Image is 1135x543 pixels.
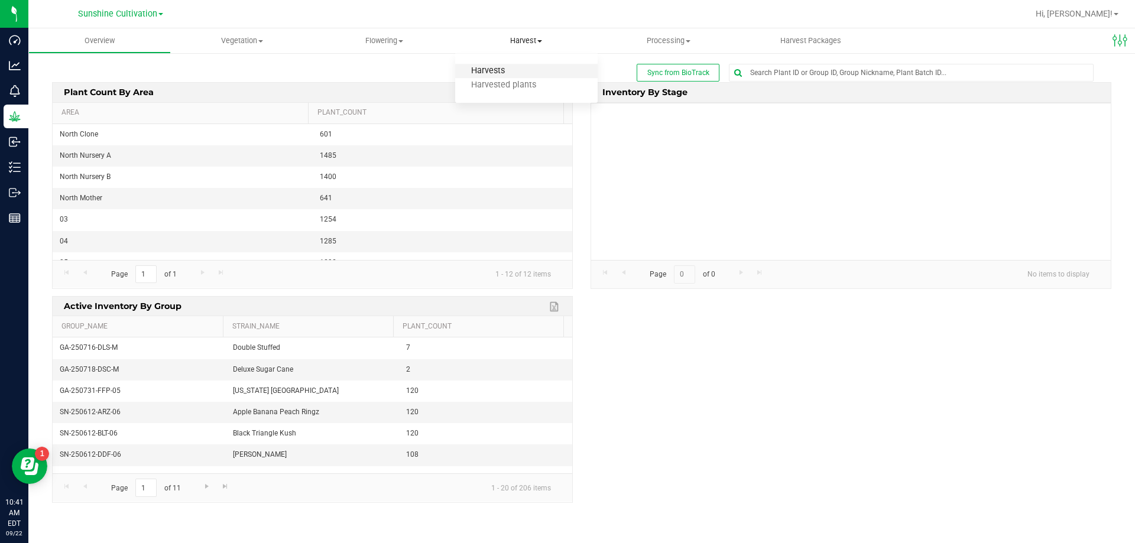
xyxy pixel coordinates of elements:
[9,34,21,46] inline-svg: Dashboard
[313,145,573,167] td: 1485
[455,35,598,46] span: Harvest
[399,402,572,423] td: 120
[53,209,313,230] td: 03
[598,35,740,46] span: Processing
[313,209,573,230] td: 1254
[399,444,572,466] td: 108
[313,252,573,274] td: 1292
[9,187,21,199] inline-svg: Outbound
[313,167,573,188] td: 1400
[61,83,157,101] span: Plant Count By Area
[61,108,303,118] a: Area
[9,136,21,148] inline-svg: Inbound
[28,28,171,53] a: Overview
[53,423,226,444] td: SN-250612-BLT-06
[53,444,226,466] td: SN-250612-DDF-06
[9,110,21,122] inline-svg: Grow
[69,35,131,46] span: Overview
[313,231,573,252] td: 1285
[1018,265,1099,283] span: No items to display
[35,447,49,461] iframe: Resource center unread badge
[226,359,399,381] td: Deluxe Sugar Cane
[53,381,226,402] td: GA-250731-FFP-05
[171,28,313,53] a: Vegetation
[135,479,157,497] input: 1
[546,299,564,314] a: Export to Excel
[61,297,185,315] span: Active Inventory by Group
[1036,9,1113,18] span: Hi, [PERSON_NAME]!
[53,252,313,274] td: 05
[53,337,226,359] td: GA-250716-DLS-M
[9,161,21,173] inline-svg: Inventory
[61,322,218,331] a: Group_Name
[403,322,559,331] a: plant_count
[399,381,572,402] td: 120
[12,448,47,484] iframe: Resource center
[598,28,740,53] a: Processing
[53,167,313,188] td: North Nursery B
[53,466,226,487] td: SN-250612-G41-06
[729,64,1093,81] input: Search Plant ID or Group ID, Group Nickname, Plant Batch ID...
[135,265,157,284] input: 1
[399,337,572,359] td: 7
[647,69,709,77] span: Sync from BioTrack
[226,423,399,444] td: Black Triangle Kush
[53,359,226,381] td: GA-250718-DSC-M
[53,231,313,252] td: 04
[313,35,455,46] span: Flowering
[640,265,725,284] span: Page of 0
[9,212,21,224] inline-svg: Reports
[313,124,573,145] td: 601
[53,145,313,167] td: North Nursery A
[9,60,21,71] inline-svg: Analytics
[78,9,157,19] span: Sunshine Cultivation
[198,479,215,495] a: Go to the next page
[101,479,190,497] span: Page of 11
[486,265,560,283] span: 1 - 12 of 12 items
[482,479,560,496] span: 1 - 20 of 206 items
[313,188,573,209] td: 641
[5,529,23,538] p: 09/22
[599,83,691,101] span: Inventory by Stage
[171,35,313,46] span: Vegetation
[53,124,313,145] td: North Clone
[226,402,399,423] td: Apple Banana Peach Ringz
[226,444,399,466] td: [PERSON_NAME]
[399,359,572,381] td: 2
[226,466,399,487] td: Gelato 41
[101,265,186,284] span: Page of 1
[217,479,234,495] a: Go to the last page
[399,423,572,444] td: 120
[637,64,719,82] button: Sync from BioTrack
[455,28,598,53] a: Harvest Harvests Harvested plants
[399,466,572,487] td: 210
[9,85,21,97] inline-svg: Monitoring
[740,28,882,53] a: Harvest Packages
[232,322,388,331] a: strain_name
[455,80,552,90] span: Harvested plants
[764,35,857,46] span: Harvest Packages
[226,381,399,402] td: [US_STATE] [GEOGRAPHIC_DATA]
[455,66,521,76] span: Harvests
[226,337,399,359] td: Double Stuffed
[5,497,23,529] p: 10:41 AM EDT
[53,188,313,209] td: North Mother
[53,402,226,423] td: SN-250612-ARZ-06
[317,108,559,118] a: Plant_Count
[313,28,455,53] a: Flowering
